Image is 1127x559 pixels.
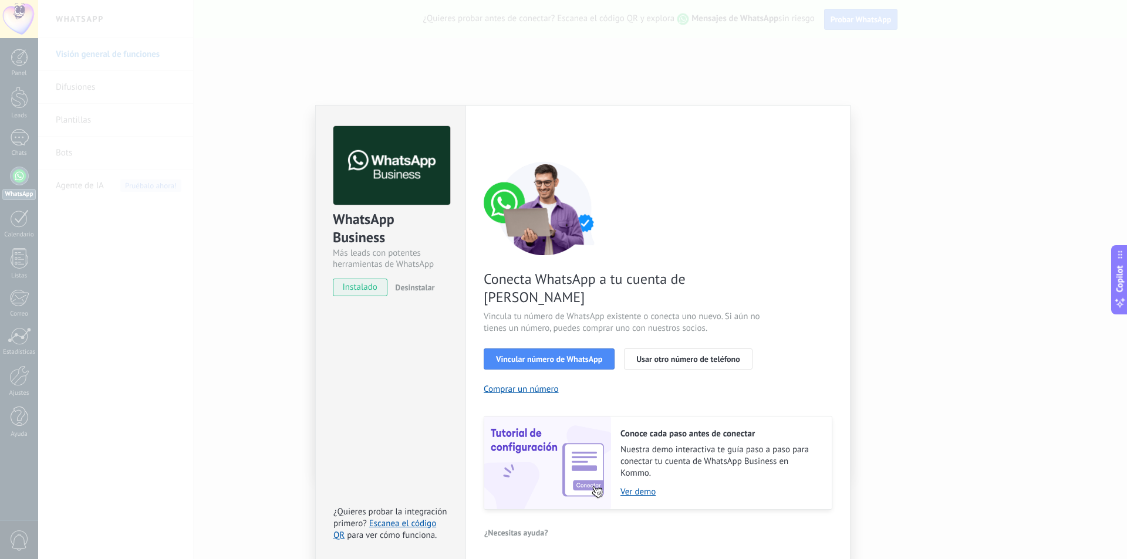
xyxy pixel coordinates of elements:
span: instalado [333,279,387,296]
a: Ver demo [620,486,820,497]
img: logo_main.png [333,126,450,205]
span: ¿Necesitas ayuda? [484,528,548,537]
span: Usar otro número de teléfono [636,355,740,363]
span: Vincula tu número de WhatsApp existente o conecta uno nuevo. Si aún no tienes un número, puedes c... [484,311,763,334]
div: Más leads con potentes herramientas de WhatsApp [333,248,448,270]
img: connect number [484,161,607,255]
span: Copilot [1114,265,1126,292]
span: Desinstalar [395,282,434,293]
button: Comprar un número [484,384,559,395]
h2: Conoce cada paso antes de conectar [620,428,820,439]
span: Conecta WhatsApp a tu cuenta de [PERSON_NAME] [484,270,763,306]
div: WhatsApp Business [333,210,448,248]
span: Nuestra demo interactiva te guía paso a paso para conectar tu cuenta de WhatsApp Business en Kommo. [620,444,820,479]
span: para ver cómo funciona. [347,530,437,541]
span: ¿Quieres probar la integración primero? [333,506,447,529]
button: Desinstalar [390,279,434,296]
button: Vincular número de WhatsApp [484,348,615,370]
button: ¿Necesitas ayuda? [484,524,549,541]
a: Escanea el código QR [333,518,436,541]
button: Usar otro número de teléfono [624,348,752,370]
span: Vincular número de WhatsApp [496,355,602,363]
